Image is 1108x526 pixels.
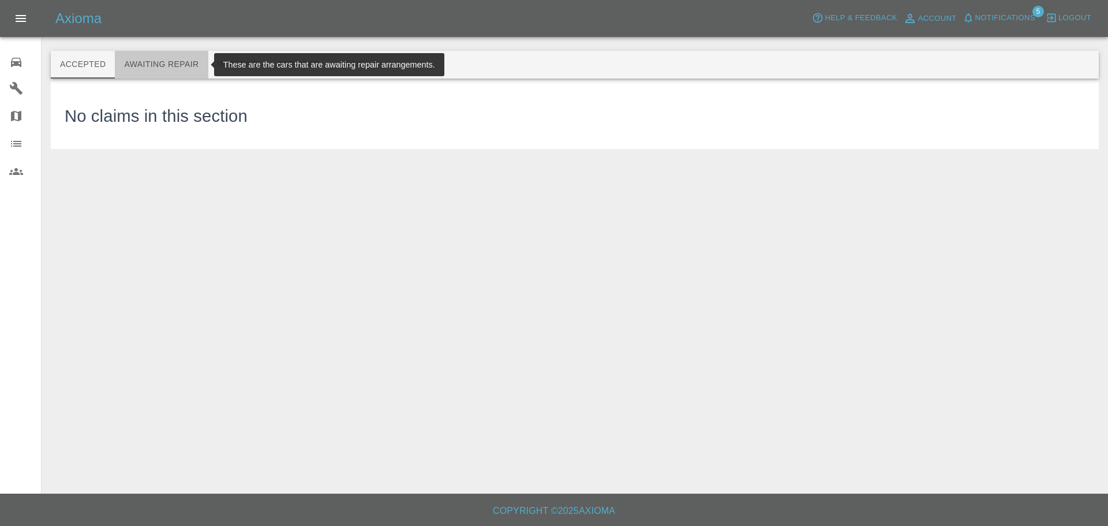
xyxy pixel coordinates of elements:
span: Logout [1058,12,1091,25]
h3: No claims in this section [65,104,248,129]
button: Help & Feedback [809,9,900,27]
button: Logout [1043,9,1094,27]
span: 5 [1032,6,1044,17]
h6: Copyright © 2025 Axioma [9,503,1099,519]
button: Paid [330,51,381,79]
button: Open drawer [7,5,35,32]
span: Help & Feedback [825,12,897,25]
button: In Repair [208,51,269,79]
button: Repaired [268,51,330,79]
button: Notifications [960,9,1038,27]
span: Account [918,12,957,25]
a: Account [900,9,960,28]
span: Notifications [975,12,1035,25]
button: Awaiting Repair [115,51,208,79]
button: Accepted [51,51,115,79]
h5: Axioma [55,9,102,28]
